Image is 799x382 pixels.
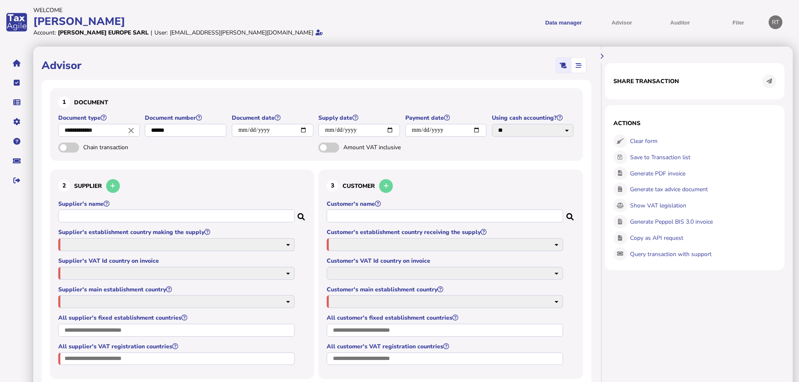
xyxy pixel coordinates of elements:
button: Tasks [8,74,25,91]
label: Document number [145,114,227,122]
h1: Advisor [42,58,82,73]
label: Customer's main establishment country [327,286,564,293]
label: All supplier's VAT registration countries [58,343,295,350]
label: Document date [232,114,314,122]
div: Welcome [33,6,397,14]
label: Supplier's main establishment country [58,286,295,293]
div: [EMAIL_ADDRESS][PERSON_NAME][DOMAIN_NAME] [170,29,313,37]
label: All supplier's fixed establishment countries [58,314,295,322]
label: Document type [58,114,141,122]
button: Auditor [654,12,706,32]
label: Payment date [405,114,488,122]
button: Add a new customer to the database [379,179,393,193]
label: Supplier's name [58,200,295,208]
h3: Customer [327,178,574,194]
div: User: [154,29,168,37]
label: Customer's name [327,200,564,208]
label: All customer's fixed establishment countries [327,314,564,322]
label: Supply date [318,114,401,122]
menu: navigate products [401,12,765,32]
label: Using cash accounting? [492,114,574,122]
button: Data manager [8,94,25,111]
button: Filer [712,12,764,32]
div: Profile settings [769,15,782,29]
section: Define the seller [50,170,314,380]
div: 2 [58,180,70,192]
label: Customer's establishment country receiving the supply [327,228,564,236]
button: Add a new supplier to the database [106,179,120,193]
i: Email verified [315,30,323,35]
div: 3 [327,180,338,192]
label: All customer's VAT registration countries [327,343,564,350]
span: Chain transaction [83,143,171,151]
span: Amount VAT inclusive [343,143,431,151]
div: Account: [33,29,56,37]
h3: Supplier [58,178,306,194]
button: Share transaction [762,74,776,88]
div: 1 [58,96,70,108]
div: [PERSON_NAME] Europe Sarl [58,29,149,37]
button: Shows a dropdown of VAT Advisor options [596,12,648,32]
h1: Share transaction [613,77,680,85]
i: Data manager [13,102,20,103]
label: Customer's VAT Id country on invoice [327,257,564,265]
button: Home [8,54,25,72]
mat-button-toggle: Classic scrolling page view [556,58,571,73]
div: [PERSON_NAME] [33,14,397,29]
button: Raise a support ticket [8,152,25,170]
button: Help pages [8,133,25,150]
button: Manage settings [8,113,25,131]
button: Sign out [8,172,25,189]
h1: Actions [613,119,776,127]
button: Shows a dropdown of Data manager options [537,12,590,32]
i: Close [127,126,136,135]
label: Supplier's VAT Id country on invoice [58,257,295,265]
app-field: Select a document type [58,114,141,143]
mat-button-toggle: Stepper view [571,58,586,73]
div: | [151,29,152,37]
i: Search for a dummy customer [566,211,575,217]
button: Hide [595,49,608,63]
h3: Document [58,96,575,108]
i: Search for a dummy seller [298,211,306,217]
label: Supplier's establishment country making the supply [58,228,295,236]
